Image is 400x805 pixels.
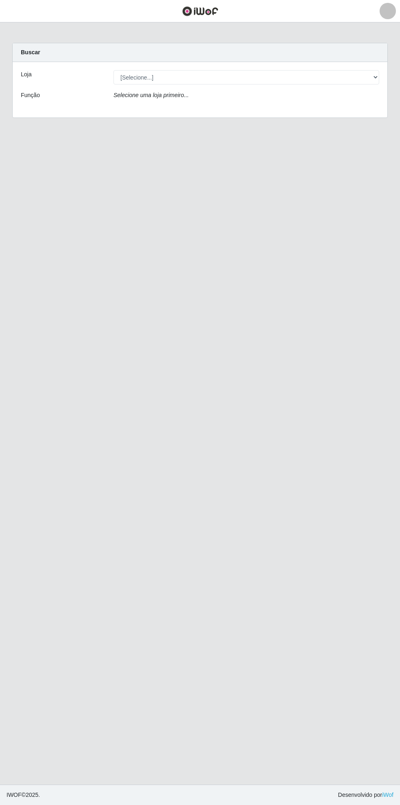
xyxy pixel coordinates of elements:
[7,791,40,799] span: © 2025 .
[182,6,218,16] img: CoreUI Logo
[113,92,189,98] i: Selecione uma loja primeiro...
[7,792,22,798] span: IWOF
[21,49,40,55] strong: Buscar
[21,70,31,79] label: Loja
[338,791,393,799] span: Desenvolvido por
[21,91,40,100] label: Função
[382,792,393,798] a: iWof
